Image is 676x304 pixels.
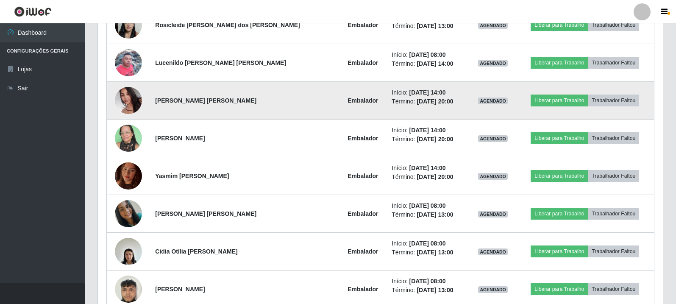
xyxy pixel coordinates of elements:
[417,22,453,29] time: [DATE] 13:00
[392,126,465,135] li: Início:
[392,164,465,173] li: Início:
[14,6,52,17] img: CoreUI Logo
[392,59,465,68] li: Término:
[392,173,465,181] li: Término:
[155,248,237,255] strong: Cidia Otília [PERSON_NAME]
[531,57,588,69] button: Liberar para Trabalho
[417,173,453,180] time: [DATE] 20:00
[155,59,286,66] strong: Lucenildo [PERSON_NAME] [PERSON_NAME]
[417,98,453,105] time: [DATE] 20:00
[531,132,588,144] button: Liberar para Trabalho
[409,202,446,209] time: [DATE] 08:00
[115,120,142,156] img: 1751055686502.jpeg
[478,286,508,293] span: AGENDADO
[588,132,639,144] button: Trabalhador Faltou
[409,89,446,96] time: [DATE] 14:00
[392,50,465,59] li: Início:
[409,51,446,58] time: [DATE] 08:00
[348,173,378,179] strong: Embalador
[155,135,205,142] strong: [PERSON_NAME]
[392,210,465,219] li: Término:
[417,60,453,67] time: [DATE] 14:00
[588,95,639,106] button: Trabalhador Faltou
[348,286,378,293] strong: Embalador
[348,248,378,255] strong: Embalador
[588,283,639,295] button: Trabalhador Faltou
[478,135,508,142] span: AGENDADO
[155,286,205,293] strong: [PERSON_NAME]
[588,170,639,182] button: Trabalhador Faltou
[409,240,446,247] time: [DATE] 08:00
[478,248,508,255] span: AGENDADO
[348,135,378,142] strong: Embalador
[478,173,508,180] span: AGENDADO
[155,22,300,28] strong: Rosicleide [PERSON_NAME] dos [PERSON_NAME]
[531,170,588,182] button: Liberar para Trabalho
[478,211,508,218] span: AGENDADO
[392,286,465,295] li: Término:
[478,98,508,104] span: AGENDADO
[588,245,639,257] button: Trabalhador Faltou
[155,97,256,104] strong: [PERSON_NAME] [PERSON_NAME]
[392,135,465,144] li: Término:
[588,208,639,220] button: Trabalhador Faltou
[155,173,229,179] strong: Yasmim [PERSON_NAME]
[392,22,465,31] li: Término:
[531,95,588,106] button: Liberar para Trabalho
[417,287,453,293] time: [DATE] 13:00
[392,97,465,106] li: Término:
[531,283,588,295] button: Liberar para Trabalho
[115,82,142,118] img: 1739650169264.jpeg
[417,136,453,142] time: [DATE] 20:00
[409,165,446,171] time: [DATE] 14:00
[392,277,465,286] li: Início:
[531,208,588,220] button: Liberar para Trabalho
[531,245,588,257] button: Liberar para Trabalho
[409,127,446,134] time: [DATE] 14:00
[115,200,142,227] img: 1693608079370.jpeg
[588,57,639,69] button: Trabalhador Faltou
[417,211,453,218] time: [DATE] 13:00
[392,88,465,97] li: Início:
[348,22,378,28] strong: Embalador
[531,19,588,31] button: Liberar para Trabalho
[392,239,465,248] li: Início:
[348,97,378,104] strong: Embalador
[409,278,446,284] time: [DATE] 08:00
[115,233,142,269] img: 1690487685999.jpeg
[417,249,453,256] time: [DATE] 13:00
[348,59,378,66] strong: Embalador
[155,210,256,217] strong: [PERSON_NAME] [PERSON_NAME]
[588,19,639,31] button: Trabalhador Faltou
[392,201,465,210] li: Início:
[115,7,142,43] img: 1736472567092.jpeg
[348,210,378,217] strong: Embalador
[115,45,142,81] img: 1710635822137.jpeg
[478,22,508,29] span: AGENDADO
[478,60,508,67] span: AGENDADO
[392,248,465,257] li: Término:
[115,158,142,194] img: 1751159400475.jpeg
